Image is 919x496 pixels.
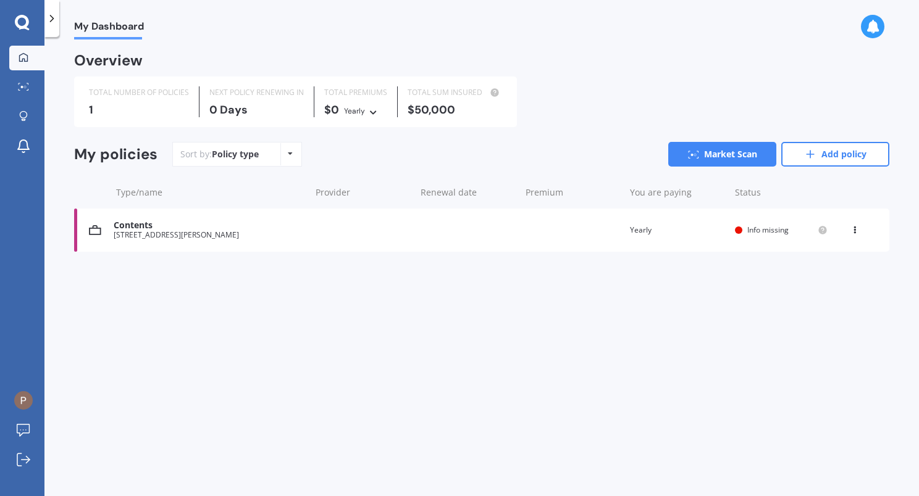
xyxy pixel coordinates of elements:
[74,54,143,67] div: Overview
[630,224,725,236] div: Yearly
[114,220,304,231] div: Contents
[324,86,387,99] div: TOTAL PREMIUMS
[89,104,189,116] div: 1
[14,391,33,410] img: ACg8ocJjbb8u5jvaJMokMDMOoBoxfARdaDhjyuwYwqbIpZCyznq1IQ=s96-c
[344,105,365,117] div: Yearly
[209,104,304,116] div: 0 Days
[781,142,889,167] a: Add policy
[116,186,306,199] div: Type/name
[180,148,259,160] div: Sort by:
[421,186,516,199] div: Renewal date
[735,186,828,199] div: Status
[209,86,304,99] div: NEXT POLICY RENEWING IN
[114,231,304,239] div: [STREET_ADDRESS][PERSON_NAME]
[74,146,157,163] div: My policies
[526,186,621,199] div: Premium
[212,148,259,160] div: Policy type
[89,224,101,236] img: Contents
[89,86,189,99] div: TOTAL NUMBER OF POLICIES
[747,225,789,235] span: Info missing
[630,186,725,199] div: You are paying
[408,104,502,116] div: $50,000
[324,104,387,117] div: $0
[408,86,502,99] div: TOTAL SUM INSURED
[668,142,776,167] a: Market Scan
[316,186,411,199] div: Provider
[74,20,144,37] span: My Dashboard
